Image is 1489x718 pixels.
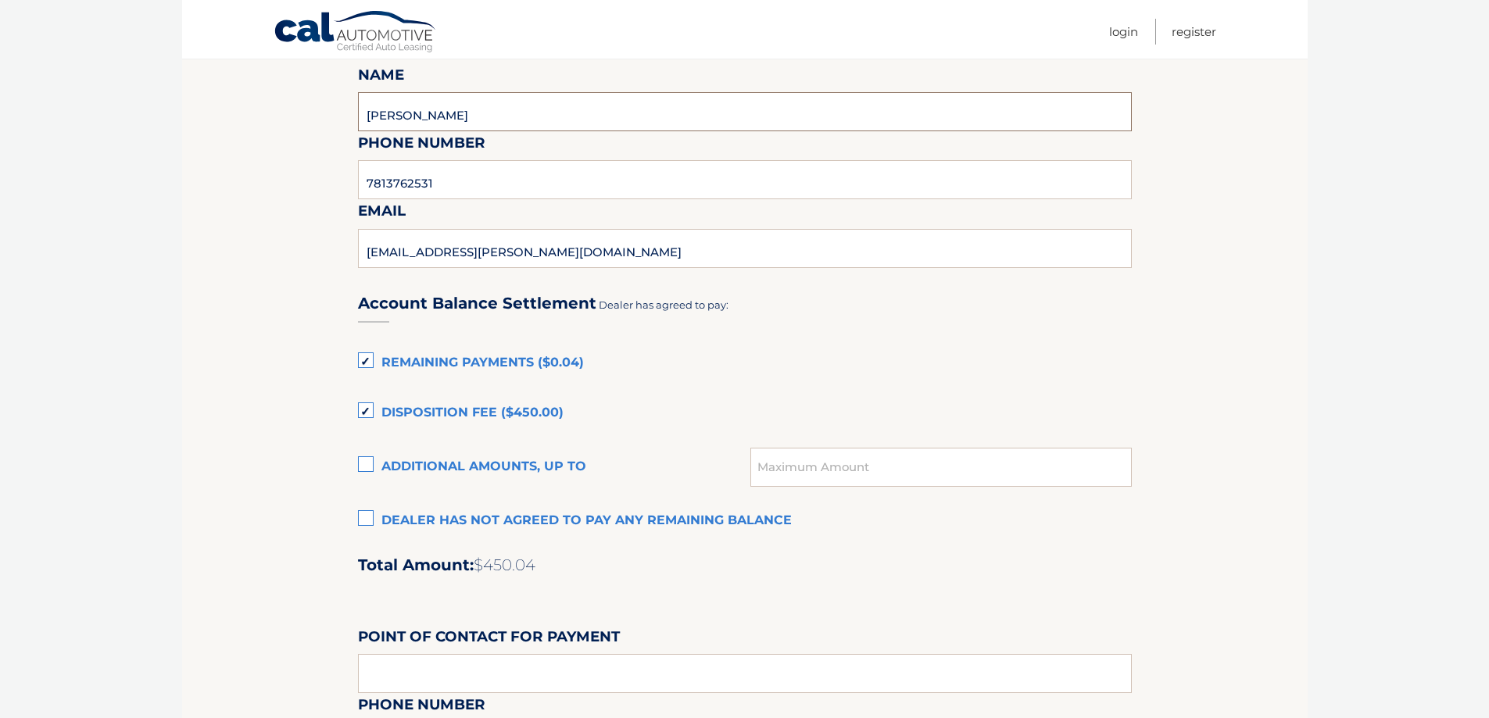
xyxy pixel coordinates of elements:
[358,555,1132,575] h2: Total Amount:
[358,348,1132,379] label: Remaining Payments ($0.04)
[358,452,751,483] label: Additional amounts, up to
[1109,19,1138,45] a: Login
[1172,19,1216,45] a: Register
[599,298,728,311] span: Dealer has agreed to pay:
[358,398,1132,429] label: Disposition Fee ($450.00)
[750,448,1131,487] input: Maximum Amount
[358,505,1132,537] label: Dealer has not agreed to pay any remaining balance
[358,199,406,228] label: Email
[358,63,404,92] label: Name
[358,625,620,654] label: Point of Contact for Payment
[358,131,485,160] label: Phone Number
[474,555,535,574] span: $450.04
[358,294,596,313] h3: Account Balance Settlement
[274,10,438,55] a: Cal Automotive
